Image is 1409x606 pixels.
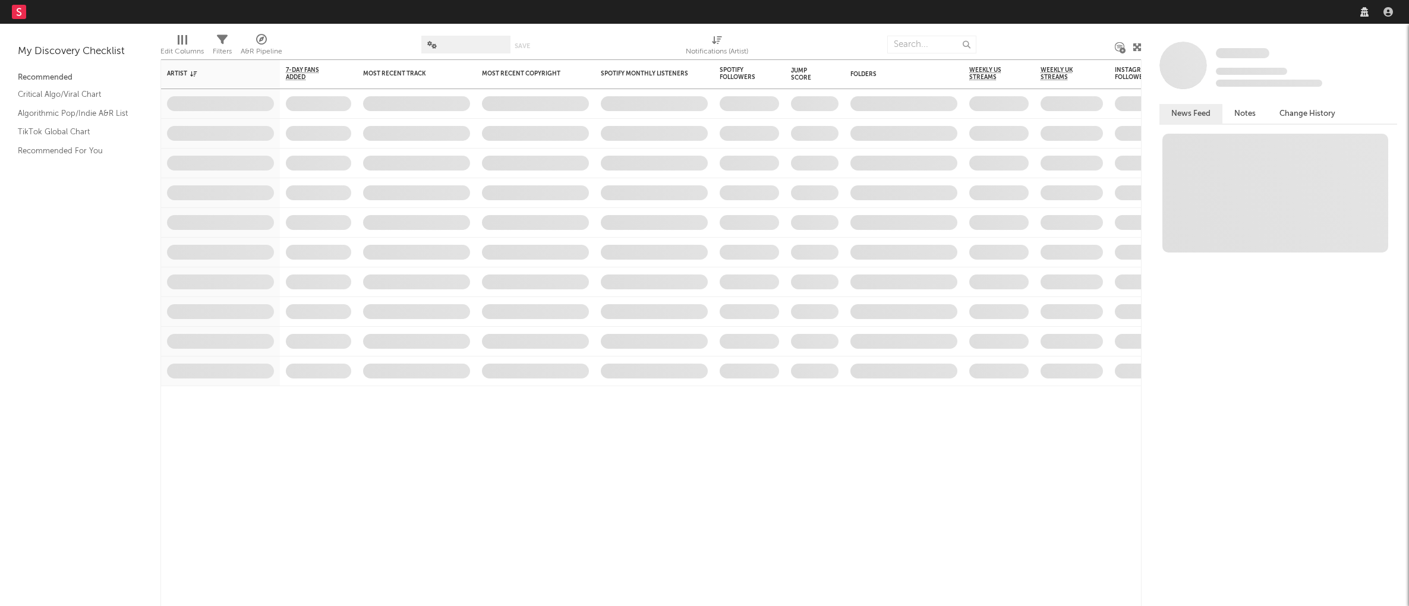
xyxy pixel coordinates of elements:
[213,30,232,64] div: Filters
[887,36,976,53] input: Search...
[850,71,940,78] div: Folders
[18,45,143,59] div: My Discovery Checklist
[18,144,131,157] a: Recommended For You
[1216,68,1287,75] span: Tracking Since: [DATE]
[1268,104,1347,124] button: Change History
[686,30,748,64] div: Notifications (Artist)
[515,43,530,49] button: Save
[1222,104,1268,124] button: Notes
[601,70,690,77] div: Spotify Monthly Listeners
[18,107,131,120] a: Algorithmic Pop/Indie A&R List
[241,30,282,64] div: A&R Pipeline
[160,45,204,59] div: Edit Columns
[363,70,452,77] div: Most Recent Track
[791,67,821,81] div: Jump Score
[160,30,204,64] div: Edit Columns
[1041,67,1085,81] span: Weekly UK Streams
[18,71,143,85] div: Recommended
[482,70,571,77] div: Most Recent Copyright
[18,125,131,138] a: TikTok Global Chart
[1216,48,1269,59] a: Some Artist
[18,88,131,101] a: Critical Algo/Viral Chart
[241,45,282,59] div: A&R Pipeline
[167,70,256,77] div: Artist
[1216,80,1322,87] span: 0 fans last week
[1159,104,1222,124] button: News Feed
[213,45,232,59] div: Filters
[1115,67,1156,81] div: Instagram Followers
[720,67,761,81] div: Spotify Followers
[969,67,1011,81] span: Weekly US Streams
[686,45,748,59] div: Notifications (Artist)
[1216,48,1269,58] span: Some Artist
[286,67,333,81] span: 7-Day Fans Added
